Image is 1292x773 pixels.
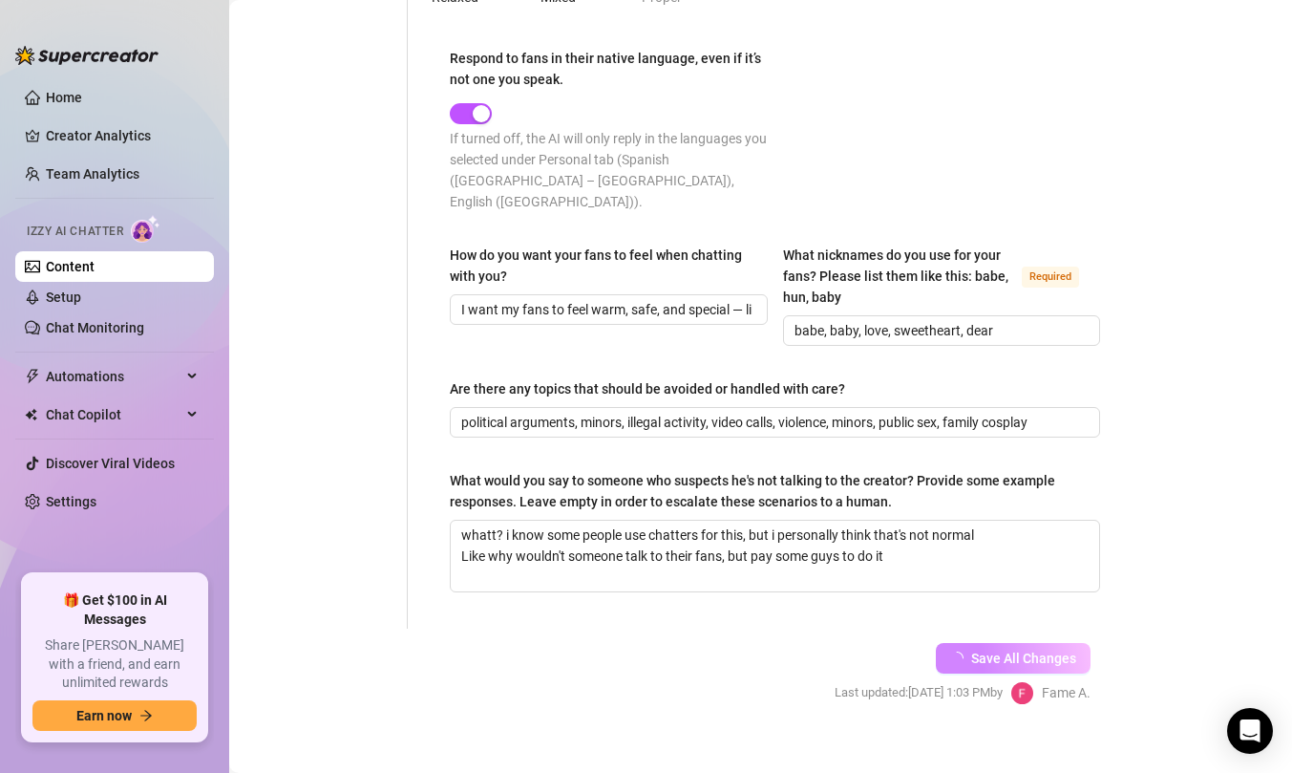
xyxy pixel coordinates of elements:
[46,290,81,305] a: Setup
[131,215,160,243] img: AI Chatter
[450,378,858,399] label: Are there any topics that should be avoided or handled with care?
[1011,682,1033,704] img: Fame Agency
[25,369,40,384] span: thunderbolt
[450,48,762,90] div: Respond to fans in their native language, even if it’s not one you speak.
[450,48,775,90] label: Respond to fans in their native language, even if it’s not one you speak.
[46,494,96,509] a: Settings
[936,643,1091,674] button: Save All Changes
[32,700,197,731] button: Earn nowarrow-right
[46,320,144,335] a: Chat Monitoring
[451,521,1099,591] textarea: What would you say to someone who suspects he's not talking to the creator? Provide some example ...
[1042,682,1091,703] span: Fame A.
[783,245,1101,308] label: What nicknames do you use for your fans? Please list them like this: babe, hun, baby
[1022,267,1079,288] span: Required
[971,651,1076,666] span: Save All Changes
[27,223,123,241] span: Izzy AI Chatter
[76,708,132,723] span: Earn now
[32,636,197,693] span: Share [PERSON_NAME] with a friend, and earn unlimited rewards
[25,408,37,421] img: Chat Copilot
[835,683,1003,702] span: Last updated: [DATE] 1:03 PM by
[46,456,175,471] a: Discover Viral Videos
[450,245,768,287] label: How do you want your fans to feel when chatting with you?
[450,128,775,212] div: If turned off, the AI will only reply in the languages you selected under Personal tab (Spanish (...
[1227,708,1273,754] div: Open Intercom Messenger
[46,120,199,151] a: Creator Analytics
[450,470,1100,512] label: What would you say to someone who suspects he's not talking to the creator? Provide some example ...
[450,103,492,124] button: Respond to fans in their native language, even if it’s not one you speak.
[46,361,181,392] span: Automations
[46,166,139,182] a: Team Analytics
[450,470,1087,512] div: What would you say to someone who suspects he's not talking to the creator? Provide some example ...
[46,259,95,274] a: Content
[46,90,82,105] a: Home
[783,245,1015,308] div: What nicknames do you use for your fans? Please list them like this: babe, hun, baby
[15,46,159,65] img: logo-BBDzfeDw.svg
[450,245,754,287] div: How do you want your fans to feel when chatting with you?
[461,412,1085,433] input: Are there any topics that should be avoided or handled with care?
[450,378,845,399] div: Are there any topics that should be avoided or handled with care?
[461,299,752,320] input: How do you want your fans to feel when chatting with you?
[46,399,181,430] span: Chat Copilot
[794,320,1086,341] input: What nicknames do you use for your fans? Please list them like this: babe, hun, baby
[139,709,153,722] span: arrow-right
[32,591,197,629] span: 🎁 Get $100 in AI Messages
[948,650,965,667] span: loading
